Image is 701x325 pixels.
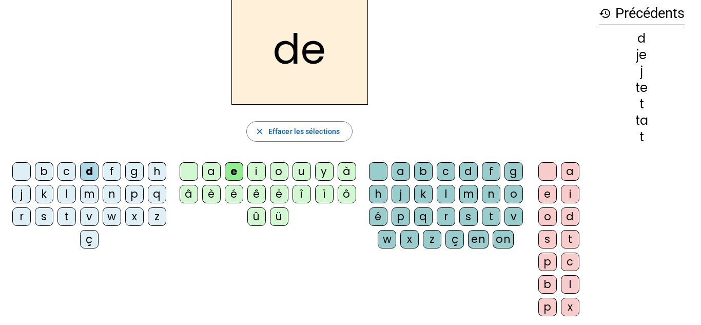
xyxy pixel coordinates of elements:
div: ô [338,185,356,203]
div: î [293,185,311,203]
div: r [12,207,31,226]
div: l [561,275,579,294]
div: on [493,230,514,248]
div: p [538,253,557,271]
div: è [202,185,221,203]
div: s [35,207,53,226]
div: z [423,230,441,248]
div: g [125,162,144,181]
div: ê [247,185,266,203]
div: w [378,230,396,248]
div: ç [80,230,99,248]
div: q [148,185,166,203]
div: d [599,32,685,45]
div: k [414,185,433,203]
div: je [599,49,685,61]
div: x [125,207,144,226]
div: b [414,162,433,181]
div: o [538,207,557,226]
div: m [80,185,99,203]
div: n [103,185,121,203]
div: s [459,207,478,226]
div: d [561,207,579,226]
div: ü [270,207,288,226]
div: v [80,207,99,226]
div: o [270,162,288,181]
div: ï [315,185,334,203]
div: m [459,185,478,203]
div: d [80,162,99,181]
mat-icon: close [255,127,264,136]
div: f [482,162,500,181]
div: é [369,207,387,226]
button: Effacer les sélections [246,121,353,142]
div: é [225,185,243,203]
div: v [504,207,523,226]
div: b [35,162,53,181]
div: r [437,207,455,226]
div: o [504,185,523,203]
div: te [599,82,685,94]
div: n [482,185,500,203]
div: p [392,207,410,226]
div: j [599,65,685,78]
mat-icon: history [599,7,611,20]
div: j [392,185,410,203]
div: z [148,207,166,226]
div: k [35,185,53,203]
div: t [599,98,685,110]
div: â [180,185,198,203]
div: h [369,185,387,203]
div: à [338,162,356,181]
div: p [125,185,144,203]
div: a [392,162,410,181]
div: d [459,162,478,181]
div: l [57,185,76,203]
div: en [468,230,489,248]
div: b [538,275,557,294]
div: q [414,207,433,226]
div: e [538,185,557,203]
div: t [482,207,500,226]
div: l [437,185,455,203]
div: a [561,162,579,181]
div: h [148,162,166,181]
div: u [293,162,311,181]
div: x [561,298,579,316]
div: ç [445,230,464,248]
div: g [504,162,523,181]
div: a [202,162,221,181]
div: c [437,162,455,181]
h3: Précédents [599,2,685,25]
div: i [247,162,266,181]
div: j [12,185,31,203]
div: t [57,207,76,226]
div: f [103,162,121,181]
div: c [57,162,76,181]
div: x [400,230,419,248]
div: t [561,230,579,248]
div: û [247,207,266,226]
div: e [225,162,243,181]
span: Effacer les sélections [268,125,340,138]
div: y [315,162,334,181]
div: ta [599,114,685,127]
div: p [538,298,557,316]
div: ë [270,185,288,203]
div: t [599,131,685,143]
div: c [561,253,579,271]
div: w [103,207,121,226]
div: s [538,230,557,248]
div: i [561,185,579,203]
